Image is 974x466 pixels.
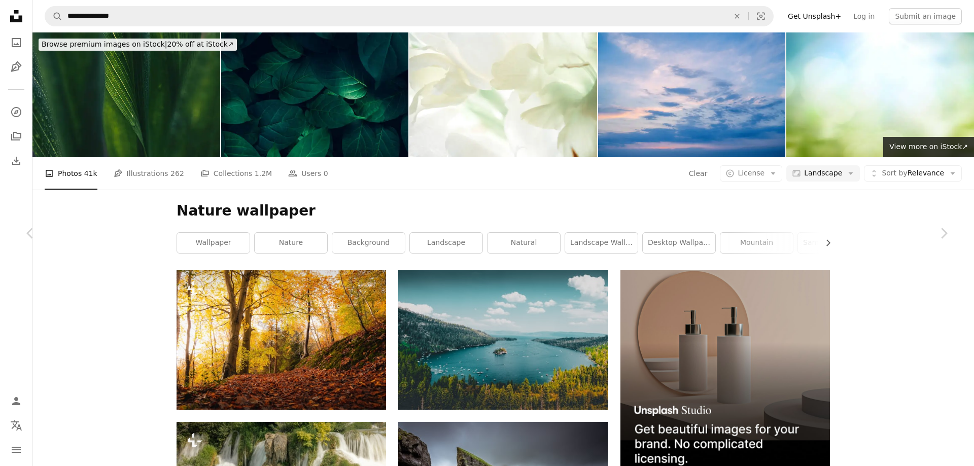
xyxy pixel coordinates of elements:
a: Collections 1.2M [200,157,272,190]
a: background [332,233,405,253]
a: Illustrations [6,57,26,77]
img: World environment day concept: green grass and blue sky abstract background with bokeh [786,32,974,157]
button: Language [6,415,26,436]
img: a path in the woods with lots of leaves on the ground [177,270,386,409]
button: Search Unsplash [45,7,62,26]
button: scroll list to the right [819,233,830,253]
span: View more on iStock ↗ [889,142,968,151]
a: wallpaper [177,233,250,253]
a: desktop wallpaper [643,233,715,253]
a: green-leafed trees [398,335,608,344]
span: Landscape [804,168,842,178]
span: License [738,169,764,177]
a: Next [913,185,974,282]
a: Browse premium images on iStock|20% off at iStock↗ [32,32,243,57]
button: Sort byRelevance [864,165,962,182]
span: Relevance [882,168,944,178]
a: landscape [410,233,482,253]
button: Clear [688,165,708,182]
a: Log in / Sign up [6,391,26,411]
span: 20% off at iStock ↗ [42,40,234,48]
a: natural [488,233,560,253]
span: 262 [170,168,184,179]
button: License [720,165,782,182]
button: Visual search [749,7,773,26]
span: Browse premium images on iStock | [42,40,167,48]
img: gladiolus macro [409,32,597,157]
form: Find visuals sitewide [45,6,774,26]
img: abstract green leaf texture, nature background. [221,32,409,157]
a: nature [255,233,327,253]
a: samsung wallpaper [798,233,871,253]
a: Photos [6,32,26,53]
a: Get Unsplash+ [782,8,847,24]
button: Clear [726,7,748,26]
a: Download History [6,151,26,171]
span: 0 [324,168,328,179]
span: Sort by [882,169,907,177]
a: a path in the woods with lots of leaves on the ground [177,335,386,344]
img: Clouds in the sky in sunset [598,32,786,157]
a: Explore [6,102,26,122]
a: Log in [847,8,881,24]
a: Illustrations 262 [114,157,184,190]
a: View more on iStock↗ [883,137,974,157]
button: Submit an image [889,8,962,24]
a: landscape wallpaper [565,233,638,253]
span: 1.2M [255,168,272,179]
a: Collections [6,126,26,147]
a: Users 0 [288,157,328,190]
button: Landscape [786,165,860,182]
button: Menu [6,440,26,460]
a: mountain [720,233,793,253]
h1: Nature wallpaper [177,202,830,220]
img: Leaf surface with water drops, macro, shallow DOFLeaf surface with water drops, macro, shallow DOF [32,32,220,157]
img: green-leafed trees [398,270,608,409]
